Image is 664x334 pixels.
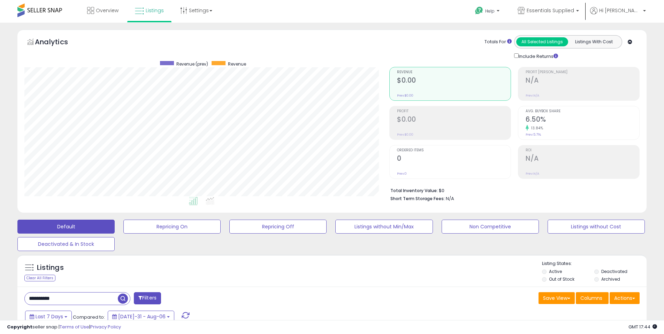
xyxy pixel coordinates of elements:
span: Hi [PERSON_NAME] [599,7,641,14]
a: Privacy Policy [90,324,121,330]
span: Overview [96,7,119,14]
button: Default [17,220,115,234]
div: Include Returns [509,52,566,60]
button: Listings without Min/Max [335,220,433,234]
div: Clear All Filters [24,275,55,281]
i: Get Help [475,6,483,15]
button: Repricing On [123,220,221,234]
a: Hi [PERSON_NAME] [590,7,646,23]
div: seller snap | | [7,324,121,331]
div: Totals For [484,39,512,45]
span: Last 7 Days [36,313,63,320]
h2: $0.00 [397,76,511,86]
small: Prev: 5.71% [526,132,541,137]
button: Columns [576,292,609,304]
span: Listings [146,7,164,14]
button: Listings without Cost [548,220,645,234]
a: Terms of Use [60,324,89,330]
button: All Selected Listings [516,37,568,46]
h5: Analytics [35,37,82,48]
span: N/A [446,195,454,202]
small: Prev: 0 [397,172,407,176]
strong: Copyright [7,324,32,330]
p: Listing States: [542,260,647,267]
button: Actions [610,292,640,304]
h2: N/A [526,154,639,164]
span: Revenue [228,61,246,67]
button: Non Competitive [442,220,539,234]
label: Archived [601,276,620,282]
button: Repricing Off [229,220,327,234]
button: Last 7 Days [25,311,72,322]
button: [DATE]-31 - Aug-06 [108,311,174,322]
button: Listings With Cost [568,37,620,46]
span: Profit [397,109,511,113]
span: Profit [PERSON_NAME] [526,70,639,74]
small: Prev: $0.00 [397,132,413,137]
span: Revenue [397,70,511,74]
button: Save View [539,292,575,304]
h5: Listings [37,263,64,273]
small: Prev: N/A [526,172,539,176]
small: Prev: $0.00 [397,93,413,98]
span: Help [485,8,495,14]
b: Total Inventory Value: [390,188,438,193]
small: Prev: N/A [526,93,539,98]
span: ROI [526,149,639,152]
a: Help [470,1,506,23]
label: Out of Stock [549,276,574,282]
span: Compared to: [73,314,105,320]
span: Avg. Buybox Share [526,109,639,113]
h2: 6.50% [526,115,639,125]
span: 2025-08-14 17:44 GMT [628,324,657,330]
label: Active [549,268,562,274]
span: Ordered Items [397,149,511,152]
b: Short Term Storage Fees: [390,196,445,202]
h2: $0.00 [397,115,511,125]
h2: 0 [397,154,511,164]
small: 13.84% [529,126,543,131]
label: Deactivated [601,268,627,274]
button: Filters [134,292,161,304]
button: Deactivated & In Stock [17,237,115,251]
li: $0 [390,186,634,194]
span: Columns [580,295,602,302]
span: [DATE]-31 - Aug-06 [118,313,166,320]
span: Revenue (prev) [176,61,208,67]
h2: N/A [526,76,639,86]
span: Essentials Supplied [527,7,574,14]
